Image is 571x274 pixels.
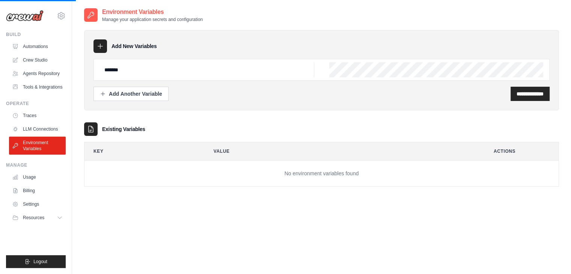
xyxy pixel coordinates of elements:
[100,90,162,98] div: Add Another Variable
[485,142,559,160] th: Actions
[6,255,66,268] button: Logout
[6,101,66,107] div: Operate
[6,32,66,38] div: Build
[9,41,66,53] a: Automations
[9,68,66,80] a: Agents Repository
[6,10,44,21] img: Logo
[9,212,66,224] button: Resources
[9,137,66,155] a: Environment Variables
[9,123,66,135] a: LLM Connections
[9,198,66,210] a: Settings
[9,81,66,93] a: Tools & Integrations
[93,87,169,101] button: Add Another Variable
[84,161,559,187] td: No environment variables found
[102,17,203,23] p: Manage your application secrets and configuration
[9,171,66,183] a: Usage
[23,215,44,221] span: Resources
[205,142,479,160] th: Value
[33,259,47,265] span: Logout
[102,125,145,133] h3: Existing Variables
[9,185,66,197] a: Billing
[9,54,66,66] a: Crew Studio
[6,162,66,168] div: Manage
[102,8,203,17] h2: Environment Variables
[111,42,157,50] h3: Add New Variables
[84,142,199,160] th: Key
[9,110,66,122] a: Traces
